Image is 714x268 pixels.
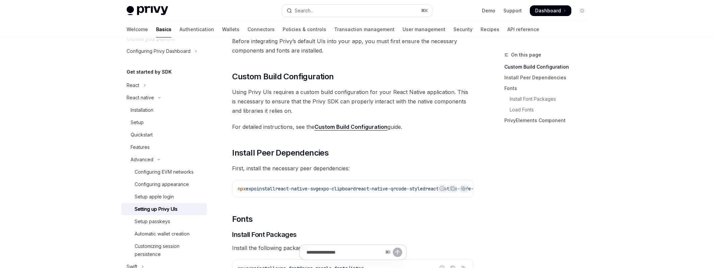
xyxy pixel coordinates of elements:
a: Authentication [180,21,214,37]
div: React [127,81,139,89]
div: Installation [131,106,153,114]
span: react-native-qrcode-styled [356,186,425,192]
span: Install Peer Dependencies [232,148,329,158]
span: Install Font Packages [232,230,297,239]
a: Features [121,141,207,153]
span: react-native-safe-area-context [425,186,506,192]
span: Fonts [232,214,253,225]
span: npx [238,186,246,192]
a: Configuring EVM networks [121,166,207,178]
div: Customizing session persistence [135,242,203,258]
button: Ask AI [459,184,468,193]
a: Custom Build Configuration [314,123,387,130]
div: Advanced [131,156,153,164]
a: Transaction management [334,21,395,37]
a: API reference [507,21,539,37]
input: Ask a question... [306,245,382,260]
span: Before integrating Privy’s default UIs into your app, you must first ensure the necessary compone... [232,36,474,55]
a: Fonts [504,83,593,94]
button: Toggle dark mode [577,5,587,16]
span: Using Privy UIs requires a custom build configuration for your React Native application. This is ... [232,87,474,115]
a: Customizing session persistence [121,240,207,260]
button: Toggle Configuring Privy Dashboard section [121,45,207,57]
span: ⌘ K [421,8,428,13]
a: Basics [156,21,171,37]
a: Welcome [127,21,148,37]
a: Install Font Packages [504,94,593,104]
a: Load Fonts [504,104,593,115]
span: Dashboard [535,7,561,14]
span: For detailed instructions, see the guide. [232,122,474,131]
div: Features [131,143,150,151]
a: Automatic wallet creation [121,228,207,240]
div: Setting up Privy UIs [135,205,177,213]
a: Install Peer Dependencies [504,72,593,83]
span: On this page [511,51,541,59]
div: Configuring Privy Dashboard [127,47,191,55]
button: Send message [393,248,402,257]
a: Setup apple login [121,191,207,203]
a: Connectors [247,21,275,37]
a: Setting up Privy UIs [121,203,207,215]
span: install [257,186,275,192]
a: Security [453,21,473,37]
a: Installation [121,104,207,116]
div: Setup apple login [135,193,174,201]
span: react-native-svg [275,186,318,192]
div: Automatic wallet creation [135,230,190,238]
div: Quickstart [131,131,153,139]
div: Configuring appearance [135,180,189,188]
a: Recipes [481,21,499,37]
button: Toggle Advanced section [121,154,207,166]
button: Copy the contents from the code block [448,184,457,193]
span: First, install the necessary peer dependencies: [232,164,474,173]
button: Toggle React native section [121,92,207,104]
a: Custom Build Configuration [504,62,593,72]
div: React native [127,94,154,102]
a: PrivyElements Component [504,115,593,126]
a: Configuring appearance [121,178,207,190]
a: User management [403,21,445,37]
div: Search... [295,7,313,15]
h5: Get started by SDK [127,68,172,76]
img: light logo [127,6,168,15]
button: Report incorrect code [438,184,446,193]
div: Setup [131,118,144,126]
a: Policies & controls [283,21,326,37]
a: Demo [482,7,495,14]
a: Setup [121,116,207,128]
span: expo-clipboard [318,186,356,192]
button: Open search [282,5,432,17]
span: expo [246,186,257,192]
a: Support [503,7,522,14]
a: Setup passkeys [121,215,207,228]
a: Wallets [222,21,239,37]
a: Dashboard [530,5,571,16]
button: Toggle React section [121,79,207,91]
a: Quickstart [121,129,207,141]
div: Configuring EVM networks [135,168,194,176]
div: Setup passkeys [135,217,170,226]
span: Custom Build Configuration [232,71,334,82]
